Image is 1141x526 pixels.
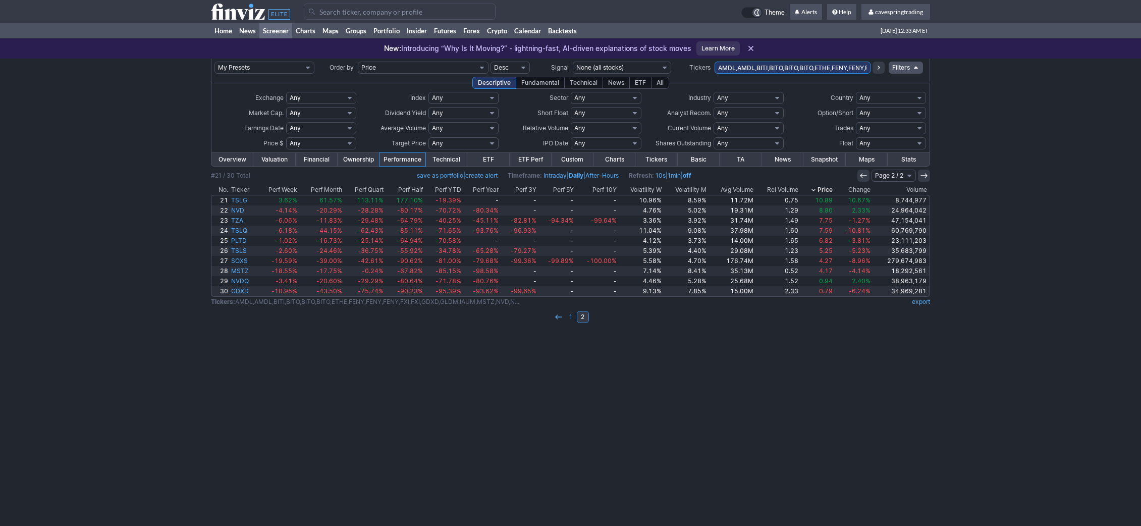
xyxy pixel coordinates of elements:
[358,277,384,285] span: -29.29%
[425,153,467,166] a: Technical
[819,267,833,275] span: 4.17
[834,276,872,286] a: 2.40%
[397,206,423,214] span: -80.17%
[358,257,384,265] span: -42.61%
[872,236,930,246] a: 23,111,203
[849,237,871,244] span: -3.81%
[500,266,538,276] a: -
[397,247,423,254] span: -55.92%
[548,257,574,265] span: -99.89%
[385,286,424,296] a: -90.23%
[872,246,930,256] a: 35,683,799
[257,205,299,216] a: -4.14%
[618,246,663,256] a: 5.39%
[834,226,872,236] a: -10.81%
[575,205,618,216] a: -
[538,256,576,266] a: -99.89%
[463,216,501,226] a: -45.11%
[538,226,576,236] a: -
[385,256,424,266] a: -90.62%
[603,77,630,89] div: News
[755,256,800,266] a: 1.58
[463,205,501,216] a: -80.34%
[889,62,923,74] a: Filters
[316,257,342,265] span: -39.00%
[385,236,424,246] a: -64.94%
[467,153,509,166] a: ETF
[755,226,800,236] a: 1.60
[585,172,619,179] a: After-Hours
[618,216,663,226] a: 3.36%
[618,266,663,276] a: 7.14%
[424,236,463,246] a: -70.58%
[279,196,297,204] span: 3.62%
[800,195,834,205] a: 10.89
[538,195,576,205] a: -
[849,247,871,254] span: -5.23%
[819,217,833,224] span: 7.75
[473,277,499,285] span: -80.76%
[755,246,800,256] a: 1.23
[668,172,681,179] a: 1min
[708,236,755,246] a: 14.00M
[436,196,461,204] span: -19.39%
[463,266,501,276] a: -98.58%
[211,286,230,296] a: 30
[683,172,691,179] a: off
[834,246,872,256] a: -5.23%
[358,237,384,244] span: -25.14%
[872,205,930,216] a: 24,964,042
[819,257,833,265] span: 4.27
[635,153,677,166] a: Tickers
[299,286,344,296] a: -43.50%
[755,216,800,226] a: 1.49
[629,77,651,89] div: ETF
[296,153,338,166] a: Financial
[424,266,463,276] a: -85.15%
[511,23,545,38] a: Calendar
[299,216,344,226] a: -11.83%
[708,216,755,226] a: 31.74M
[564,77,603,89] div: Technical
[663,216,708,226] a: 3.92%
[800,205,834,216] a: 8.80
[342,23,370,38] a: Groups
[385,205,424,216] a: -80.17%
[846,153,888,166] a: Maps
[465,172,498,179] a: create alert
[575,236,618,246] a: -
[424,226,463,236] a: -71.65%
[708,266,755,276] a: 35.13M
[511,217,536,224] span: -82.81%
[663,226,708,236] a: 9.08%
[344,256,385,266] a: -42.61%
[800,256,834,266] a: 4.27
[338,153,379,166] a: Ownership
[618,195,663,205] a: 10.96%
[472,77,516,89] div: Descriptive
[276,206,297,214] span: -4.14%
[344,226,385,236] a: -62.43%
[618,226,663,236] a: 11.04%
[396,196,423,204] span: 177.10%
[819,247,833,254] span: 5.25
[230,226,257,236] a: TSLQ
[538,266,576,276] a: -
[473,257,499,265] span: -79.68%
[385,276,424,286] a: -80.64%
[511,227,536,234] span: -96.93%
[424,246,463,256] a: -34.78%
[538,216,576,226] a: -94.34%
[741,7,785,18] a: Theme
[257,226,299,236] a: -6.18%
[473,247,499,254] span: -65.28%
[299,195,344,205] a: 61.57%
[845,227,871,234] span: -10.81%
[548,217,574,224] span: -94.34%
[276,237,297,244] span: -1.02%
[253,153,295,166] a: Valuation
[417,172,463,179] a: save as portfolio
[316,237,342,244] span: -16.73%
[436,237,461,244] span: -70.58%
[708,276,755,286] a: 25.68M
